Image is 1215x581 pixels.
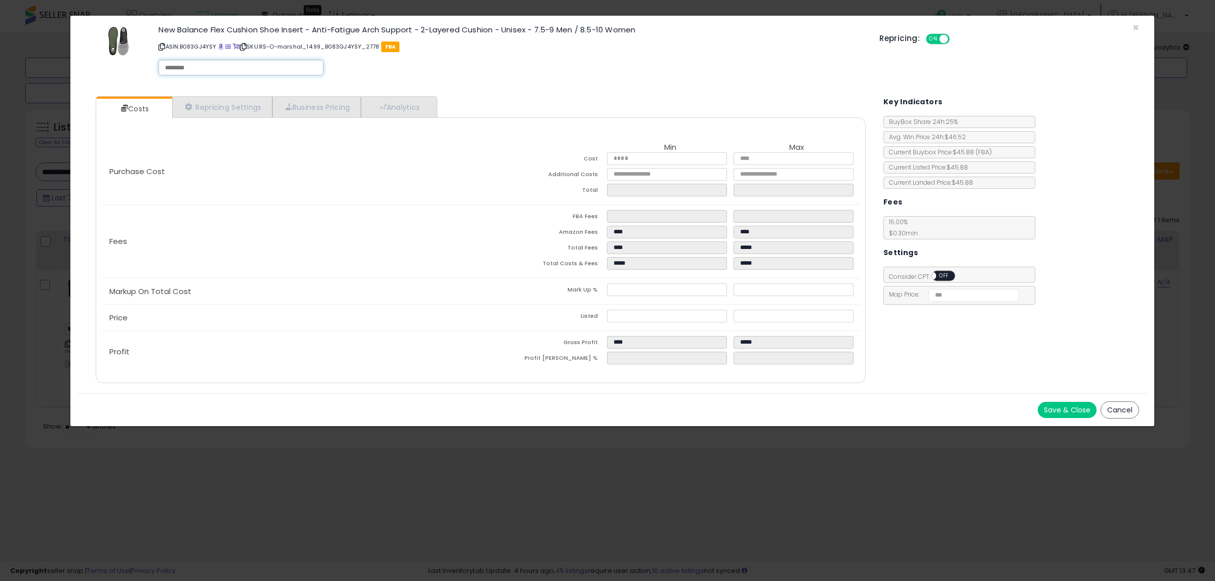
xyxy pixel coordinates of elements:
[1101,401,1139,419] button: Cancel
[101,168,480,176] p: Purchase Cost
[480,336,607,352] td: Gross Profit
[225,43,231,51] a: All offer listings
[1038,402,1097,418] button: Save & Close
[879,34,920,43] h5: Repricing:
[158,38,864,55] p: ASIN: B083GJ4YSY | SKU: RS-O-marshal_14.99_B083GJ4YSY_2778
[1132,20,1139,35] span: ×
[480,352,607,367] td: Profit [PERSON_NAME] %
[172,97,272,117] a: Repricing Settings
[883,246,918,259] h5: Settings
[158,26,864,33] h3: New Balance Flex Cushion Shoe Insert - Anti-Fatigue Arch Support - 2-Layered Cushion - Unisex - 7...
[884,290,1019,299] span: Map Price:
[884,178,973,187] span: Current Landed Price: $45.88
[480,152,607,168] td: Cost
[480,257,607,273] td: Total Costs & Fees
[480,310,607,325] td: Listed
[96,99,171,119] a: Costs
[884,272,968,281] span: Consider CPT:
[480,210,607,226] td: FBA Fees
[233,43,238,51] a: Your listing only
[101,348,480,356] p: Profit
[884,163,968,172] span: Current Listed Price: $45.88
[936,272,952,280] span: OFF
[272,97,361,117] a: Business Pricing
[953,148,992,156] span: $45.88
[948,35,964,44] span: OFF
[218,43,224,51] a: BuyBox page
[101,237,480,245] p: Fees
[884,148,992,156] span: Current Buybox Price:
[480,226,607,241] td: Amazon Fees
[927,35,940,44] span: ON
[884,218,918,237] span: 15.00 %
[480,168,607,184] td: Additional Costs
[101,314,480,322] p: Price
[884,133,966,141] span: Avg. Win Price 24h: $46.52
[103,26,134,56] img: 41zfRtt7OoL._SL60_.jpg
[480,241,607,257] td: Total Fees
[101,287,480,296] p: Markup On Total Cost
[361,97,436,117] a: Analytics
[884,229,918,237] span: $0.30 min
[480,283,607,299] td: Mark Up %
[884,117,958,126] span: BuyBox Share 24h: 25%
[381,41,400,52] span: FBA
[883,96,943,108] h5: Key Indicators
[607,143,734,152] th: Min
[734,143,860,152] th: Max
[883,196,903,209] h5: Fees
[976,148,992,156] span: ( FBA )
[480,184,607,199] td: Total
